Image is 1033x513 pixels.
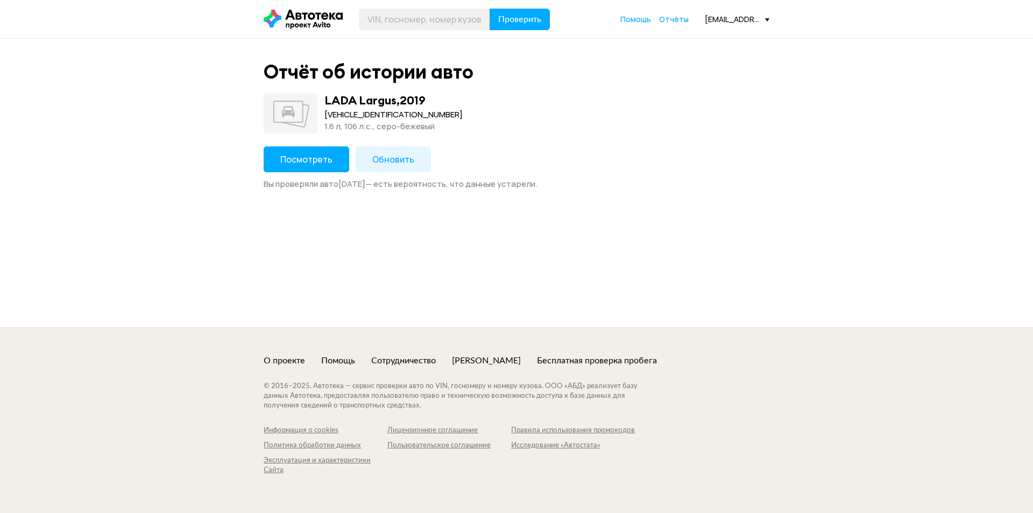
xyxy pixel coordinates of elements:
a: Правила использования промокодов [511,426,635,435]
a: Эксплуатация и характеристики Сайта [264,456,387,475]
div: 1.6 л, 106 л.c., серо-бежевый [324,121,463,132]
a: Бесплатная проверка пробега [537,355,657,367]
a: Сотрудничество [371,355,436,367]
a: Отчёты [659,14,689,25]
a: Помощь [620,14,651,25]
span: Проверить [498,15,541,24]
span: Помощь [620,14,651,24]
a: Исследование «Автостата» [511,441,635,451]
a: Информация о cookies [264,426,387,435]
div: Вы проверяли авто [DATE] — есть вероятность, что данные устарели. [264,179,769,189]
a: Пользовательское соглашение [387,441,511,451]
button: Проверить [490,9,550,30]
a: [PERSON_NAME] [452,355,521,367]
span: Обновить [372,153,414,165]
div: LADA Largus , 2019 [324,93,426,107]
div: Отчёт об истории авто [264,60,473,83]
div: © 2016– 2025 . Автотека — сервис проверки авто по VIN, госномеру и номеру кузова. ООО «АБД» реали... [264,382,659,411]
a: О проекте [264,355,305,367]
div: [EMAIL_ADDRESS][DOMAIN_NAME] [705,14,769,24]
a: Лицензионное соглашение [387,426,511,435]
button: Посмотреть [264,146,349,172]
input: VIN, госномер, номер кузова [359,9,490,30]
a: Политика обработки данных [264,441,387,451]
span: Посмотреть [280,153,332,165]
span: Отчёты [659,14,689,24]
button: Обновить [356,146,431,172]
div: [VEHICLE_IDENTIFICATION_NUMBER] [324,109,463,121]
a: Помощь [321,355,355,367]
